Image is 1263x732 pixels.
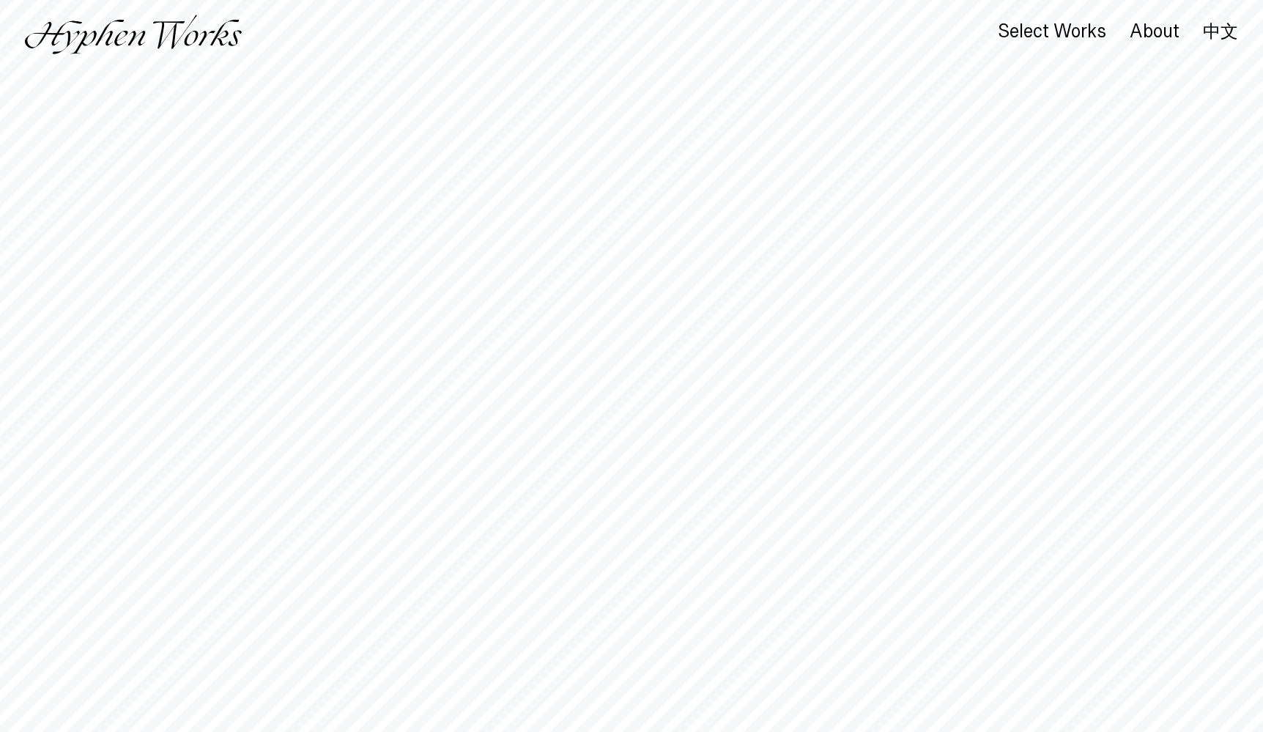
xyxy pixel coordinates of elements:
[25,15,241,54] img: Hyphen Works
[998,21,1106,42] div: Select Works
[1130,21,1179,42] div: About
[1203,23,1238,40] a: 中文
[998,24,1106,40] a: Select Works
[1130,24,1179,40] a: About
